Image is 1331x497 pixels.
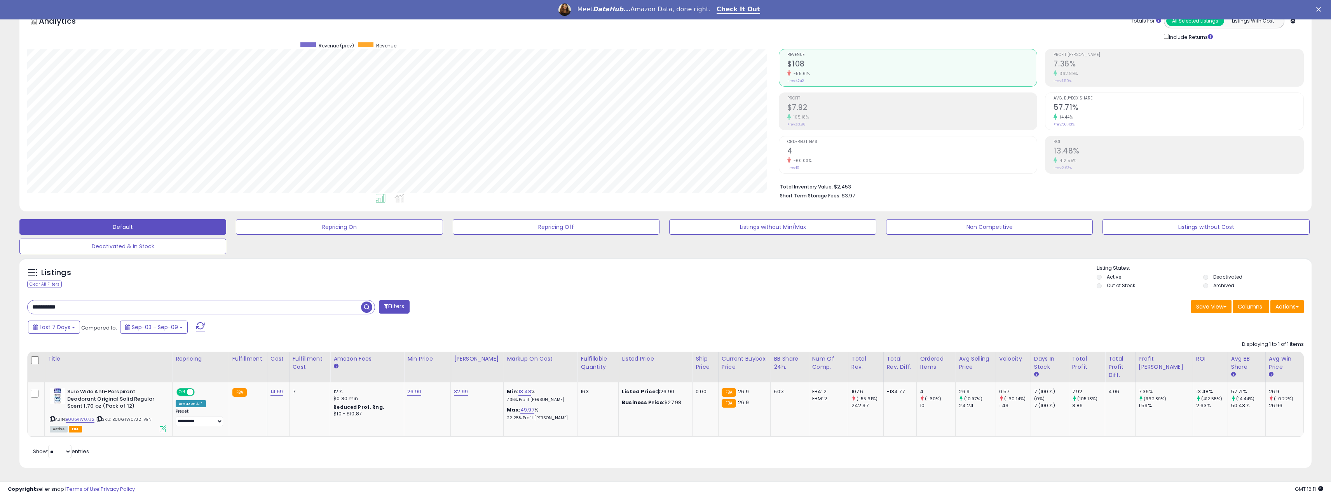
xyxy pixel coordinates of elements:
div: Avg Selling Price [959,355,992,371]
a: 49.97 [520,406,534,414]
div: 26.96 [1269,402,1303,409]
a: B00GTW07J2 [66,416,94,423]
span: Avg. Buybox Share [1054,96,1303,101]
div: Listed Price [622,355,689,363]
span: Columns [1238,303,1262,310]
span: Profit [787,96,1037,101]
span: Sep-03 - Sep-09 [132,323,178,331]
div: 24.24 [959,402,995,409]
small: 362.89% [1057,71,1078,77]
h2: 13.48% [1054,146,1303,157]
button: Deactivated & In Stock [19,239,226,254]
label: Deactivated [1213,274,1242,280]
span: ROI [1054,140,1303,144]
button: Default [19,219,226,235]
small: 14.44% [1057,114,1073,120]
div: 7 (100%) [1034,388,1069,395]
div: Fulfillable Quantity [581,355,615,371]
small: 412.55% [1057,158,1076,164]
div: 7.36% [1139,388,1193,395]
div: $10 - $10.87 [333,411,398,417]
div: Cost [270,355,286,363]
img: Profile image for Georgie [558,3,571,16]
div: Fulfillment Cost [293,355,327,371]
div: 50.43% [1231,402,1265,409]
div: Repricing [176,355,226,363]
small: FBA [722,388,736,397]
small: Prev: 10 [787,166,799,170]
strong: Copyright [8,485,36,493]
div: FBM: 2 [812,395,842,402]
small: Prev: 2.63% [1054,166,1072,170]
div: % [507,388,571,403]
small: (-55.61%) [857,396,877,402]
div: 4.06 [1108,388,1129,395]
span: 26.9 [738,388,749,395]
div: Num of Comp. [812,355,845,371]
button: Columns [1233,300,1269,313]
small: Days In Stock. [1034,371,1039,378]
div: Total Profit Diff. [1108,355,1132,379]
span: Show: entries [33,448,89,455]
div: Displaying 1 to 1 of 1 items [1242,341,1304,348]
div: $26.90 [622,388,686,395]
button: All Selected Listings [1166,16,1224,26]
div: 0.57 [999,388,1031,395]
p: 7.36% Profit [PERSON_NAME] [507,397,571,403]
div: ROI [1196,355,1225,363]
div: 50% [774,388,802,395]
small: (105.18%) [1077,396,1097,402]
div: 1.59% [1139,402,1193,409]
button: Filters [379,300,409,314]
div: Meet Amazon Data, done right. [577,5,710,13]
button: Sep-03 - Sep-09 [120,321,188,334]
div: Clear All Filters [27,281,62,288]
span: | SKU: B00GTW07J2-VEN [96,416,152,422]
small: (-0.22%) [1274,396,1293,402]
img: 41p5oYLI1BL._SL40_.jpg [50,388,65,404]
button: Listings without Min/Max [669,219,876,235]
button: Repricing On [236,219,443,235]
div: Close [1316,7,1324,12]
div: Amazon Fees [333,355,401,363]
span: Last 7 Days [40,323,70,331]
div: 7 [293,388,324,395]
button: Non Competitive [886,219,1093,235]
div: ASIN: [50,388,166,431]
div: Include Returns [1158,32,1222,41]
span: Revenue (prev) [319,42,354,49]
i: DataHub... [593,5,630,13]
h2: 4 [787,146,1037,157]
div: Velocity [999,355,1027,363]
div: Markup on Cost [507,355,574,363]
small: (362.89%) [1144,396,1166,402]
div: FBA: 2 [812,388,842,395]
small: -55.61% [791,71,810,77]
div: 57.71% [1231,388,1265,395]
span: Revenue [787,53,1037,57]
small: Prev: 1.59% [1054,78,1071,83]
div: 1.43 [999,402,1031,409]
div: $0.30 min [333,395,398,402]
div: Amazon AI * [176,400,206,407]
div: 10 [920,402,955,409]
div: 7.92 [1072,388,1105,395]
div: 163 [581,388,612,395]
div: Avg Win Price [1269,355,1300,371]
label: Active [1107,274,1121,280]
div: Title [48,355,169,363]
button: Listings With Cost [1224,16,1282,26]
h5: Listings [41,267,71,278]
small: Prev: $3.86 [787,122,805,127]
small: FBA [232,388,247,397]
span: Ordered Items [787,140,1037,144]
div: Profit [PERSON_NAME] [1139,355,1190,371]
label: Archived [1213,282,1234,289]
small: (-60.14%) [1004,396,1026,402]
div: % [507,406,571,421]
h2: $7.92 [787,103,1037,113]
a: Privacy Policy [101,485,135,493]
div: [PERSON_NAME] [454,355,500,363]
div: Total Profit [1072,355,1102,371]
span: $3.97 [842,192,855,199]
